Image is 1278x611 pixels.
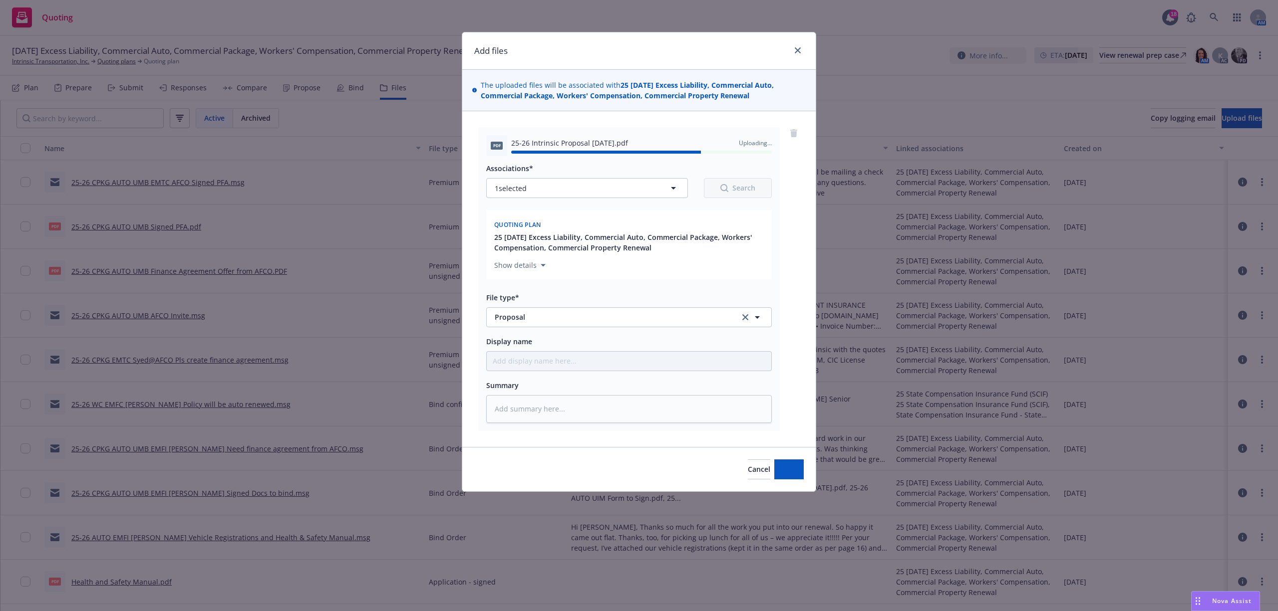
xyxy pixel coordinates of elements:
[486,178,688,198] button: 1selected
[490,259,550,271] button: Show details
[748,464,770,474] span: Cancel
[774,464,804,474] span: Add files
[739,139,772,147] span: Uploading...
[495,312,726,322] span: Proposal
[494,220,541,229] span: Quoting plan
[481,80,806,101] span: The uploaded files will be associated with
[792,44,804,56] a: close
[1212,597,1252,605] span: Nova Assist
[481,80,774,100] strong: 25 [DATE] Excess Liability, Commercial Auto, Commercial Package, Workers' Compensation, Commercia...
[1191,591,1260,611] button: Nova Assist
[494,232,766,253] button: 25 [DATE] Excess Liability, Commercial Auto, Commercial Package, Workers' Compensation, Commercia...
[486,164,533,173] span: Associations*
[788,127,800,139] a: remove
[748,459,770,479] button: Cancel
[491,142,503,149] span: pdf
[1192,592,1204,611] div: Drag to move
[739,311,751,323] a: clear selection
[474,44,508,57] h1: Add files
[487,352,771,371] input: Add display name here...
[511,138,628,148] span: 25-26 Intrinsic Proposal [DATE].pdf
[495,183,527,194] span: 1 selected
[486,337,532,346] span: Display name
[486,307,772,327] button: Proposalclear selection
[486,381,519,390] span: Summary
[774,459,804,479] button: Add files
[486,293,519,302] span: File type*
